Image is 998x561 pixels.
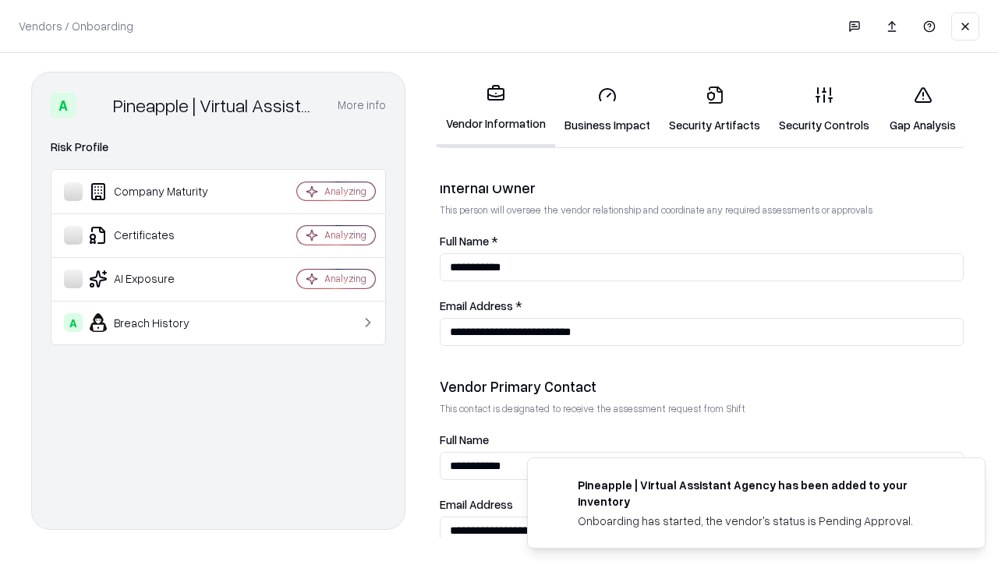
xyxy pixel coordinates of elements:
div: Pineapple | Virtual Assistant Agency [113,93,319,118]
div: A [64,313,83,332]
p: Vendors / Onboarding [19,18,133,34]
div: Analyzing [324,228,366,242]
a: Security Controls [770,73,879,146]
div: Analyzing [324,185,366,198]
div: Breach History [64,313,250,332]
a: Vendor Information [437,72,555,147]
label: Full Name * [440,235,964,247]
label: Email Address * [440,300,964,312]
a: Business Impact [555,73,660,146]
div: Risk Profile [51,138,386,157]
label: Email Address [440,499,964,510]
div: Onboarding has started, the vendor's status is Pending Approval. [578,513,947,529]
div: Certificates [64,226,250,245]
button: More info [338,91,386,119]
div: A [51,93,76,118]
div: Analyzing [324,272,366,285]
label: Full Name [440,434,964,446]
div: Vendor Primary Contact [440,377,964,396]
img: trypineapple.com [547,477,565,496]
a: Security Artifacts [660,73,770,146]
div: Internal Owner [440,178,964,197]
p: This person will oversee the vendor relationship and coordinate any required assessments or appro... [440,203,964,217]
a: Gap Analysis [879,73,967,146]
p: This contact is designated to receive the assessment request from Shift [440,402,964,415]
img: Pineapple | Virtual Assistant Agency [82,93,107,118]
div: Company Maturity [64,182,250,201]
div: AI Exposure [64,270,250,288]
div: Pineapple | Virtual Assistant Agency has been added to your inventory [578,477,947,510]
